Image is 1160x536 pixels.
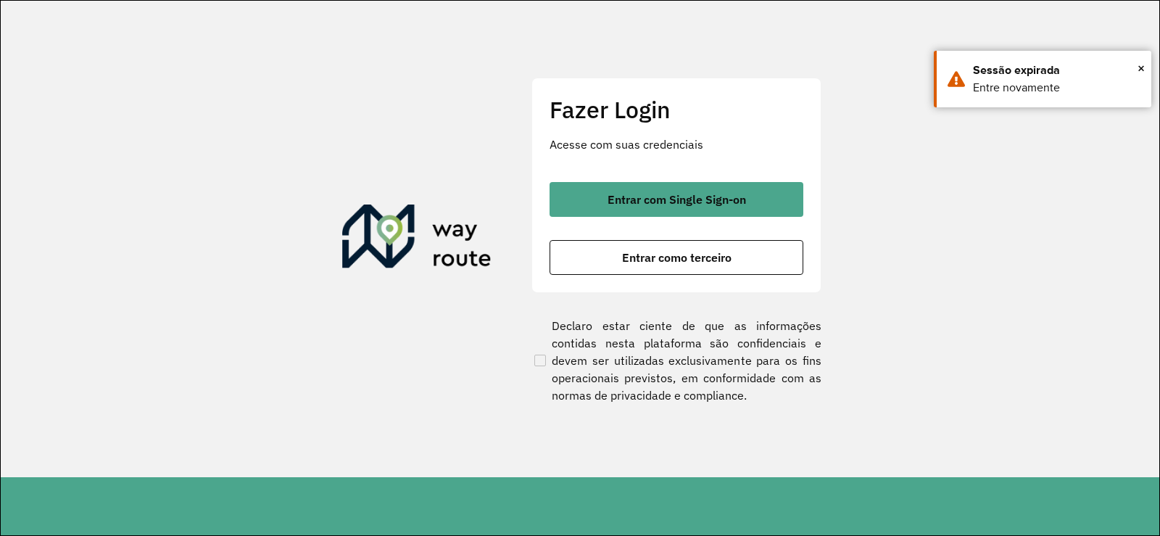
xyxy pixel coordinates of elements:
[550,136,803,153] p: Acesse com suas credenciais
[622,252,732,263] span: Entrar como terceiro
[1138,57,1145,79] button: Close
[973,62,1140,79] div: Sessão expirada
[550,240,803,275] button: button
[608,194,746,205] span: Entrar com Single Sign-on
[1138,57,1145,79] span: ×
[342,205,492,274] img: Roteirizador AmbevTech
[550,182,803,217] button: button
[531,317,821,404] label: Declaro estar ciente de que as informações contidas nesta plataforma são confidenciais e devem se...
[550,96,803,123] h2: Fazer Login
[973,79,1140,96] div: Entre novamente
